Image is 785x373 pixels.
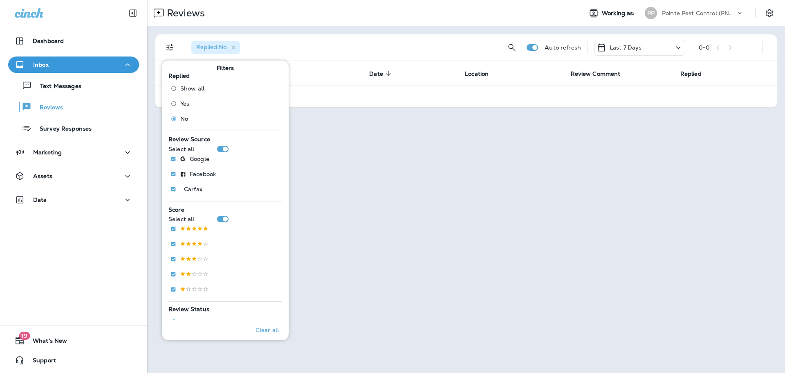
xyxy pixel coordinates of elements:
[162,56,289,340] div: Filters
[33,38,64,44] p: Dashboard
[168,136,210,143] span: Review Source
[504,39,520,56] button: Search Reviews
[217,65,234,72] span: Filters
[465,70,499,77] span: Location
[180,100,189,107] span: Yes
[645,7,657,19] div: PP
[191,41,240,54] div: Replied:No
[545,44,581,51] p: Auto refresh
[8,168,139,184] button: Assets
[8,352,139,368] button: Support
[162,39,178,56] button: Filters
[8,332,139,349] button: 19What's New
[180,115,188,122] span: No
[610,44,642,51] p: Last 7 Days
[190,156,209,162] p: Google
[369,70,394,77] span: Date
[602,10,637,17] span: Working as:
[762,6,777,20] button: Settings
[184,186,202,192] p: Carfax
[25,357,56,367] span: Support
[168,206,184,213] span: Score
[180,85,204,92] span: Show all
[256,327,279,333] p: Clear all
[180,319,198,325] span: Active
[252,320,282,340] button: Clear all
[680,70,712,77] span: Replied
[369,70,383,77] span: Date
[8,144,139,161] button: Marketing
[31,104,63,112] p: Reviews
[662,10,736,16] p: Pointe Pest Control (PNW)
[164,7,205,19] p: Reviews
[25,337,67,347] span: What's New
[32,83,81,90] p: Text Messages
[168,72,190,79] span: Replied
[33,197,47,203] p: Data
[8,192,139,208] button: Data
[699,44,710,51] div: 0 - 0
[196,43,227,51] span: Replied : No
[190,171,216,177] p: Facebook
[680,70,702,77] span: Replied
[8,57,139,73] button: Inbox
[121,5,144,21] button: Collapse Sidebar
[8,120,139,137] button: Survey Responses
[155,86,777,107] td: No results. Try adjusting filters
[168,146,194,152] p: Select all
[8,33,139,49] button: Dashboard
[168,216,194,222] p: Select all
[8,77,139,94] button: Text Messages
[8,98,139,115] button: Reviews
[571,70,631,77] span: Review Comment
[33,61,49,68] p: Inbox
[33,173,52,179] p: Assets
[168,305,209,313] span: Review Status
[465,70,489,77] span: Location
[19,332,30,340] span: 19
[31,125,92,133] p: Survey Responses
[571,70,621,77] span: Review Comment
[33,149,62,156] p: Marketing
